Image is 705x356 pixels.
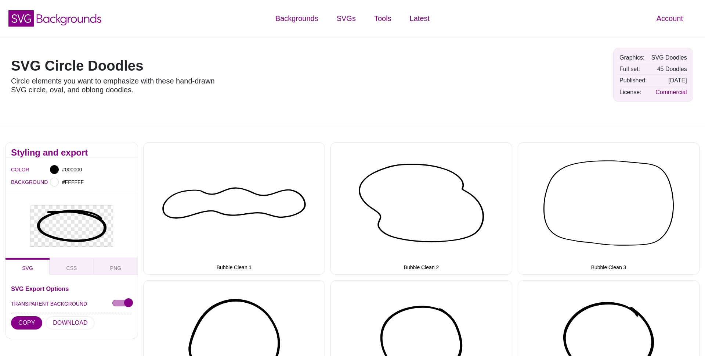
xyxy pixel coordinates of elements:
a: Tools [365,7,401,29]
button: Bubble Clean 2 [330,142,512,275]
button: Bubble Clean 1 [143,142,325,275]
h2: Styling and export [11,150,132,156]
button: DOWNLOAD [46,316,95,330]
button: Bubble Clean 3 [518,142,699,275]
h1: SVG Circle Doodles [11,59,220,73]
td: License: [618,87,649,97]
td: Published: [618,75,649,86]
td: Full set: [618,64,649,74]
label: TRANSPARENT BACKGROUND [11,299,87,309]
button: PNG [94,258,138,275]
button: CSS [50,258,94,275]
a: Account [647,7,692,29]
label: COLOR [11,165,20,174]
td: SVG Doodles [650,52,689,63]
a: Backgrounds [266,7,328,29]
a: Commercial [655,89,687,95]
button: COPY [11,316,42,330]
td: [DATE] [650,75,689,86]
td: Graphics: [618,52,649,63]
span: CSS [66,265,77,271]
a: SVGs [328,7,365,29]
a: Latest [401,7,439,29]
p: Circle elements you want to emphasize with these hand-drawn SVG circle, oval, and oblong doodles. [11,76,220,94]
td: 45 Doodles [650,64,689,74]
h3: SVG Export Options [11,286,132,292]
label: BACKGROUND [11,177,20,187]
span: PNG [110,265,121,271]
